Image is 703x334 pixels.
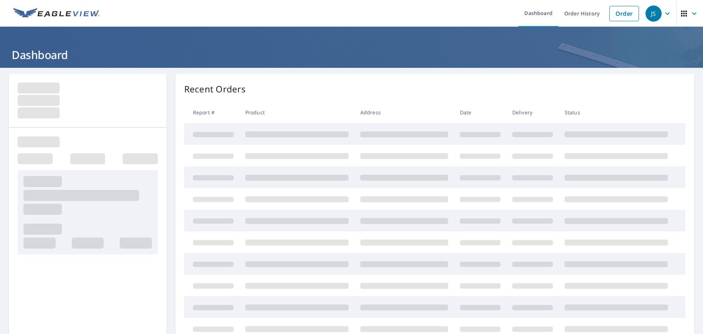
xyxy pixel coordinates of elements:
[609,6,639,21] a: Order
[13,8,100,19] img: EV Logo
[559,102,674,123] th: Status
[454,102,506,123] th: Date
[9,47,694,62] h1: Dashboard
[506,102,559,123] th: Delivery
[646,5,662,22] div: JS
[239,102,354,123] th: Product
[354,102,454,123] th: Address
[184,82,246,96] p: Recent Orders
[184,102,239,123] th: Report #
